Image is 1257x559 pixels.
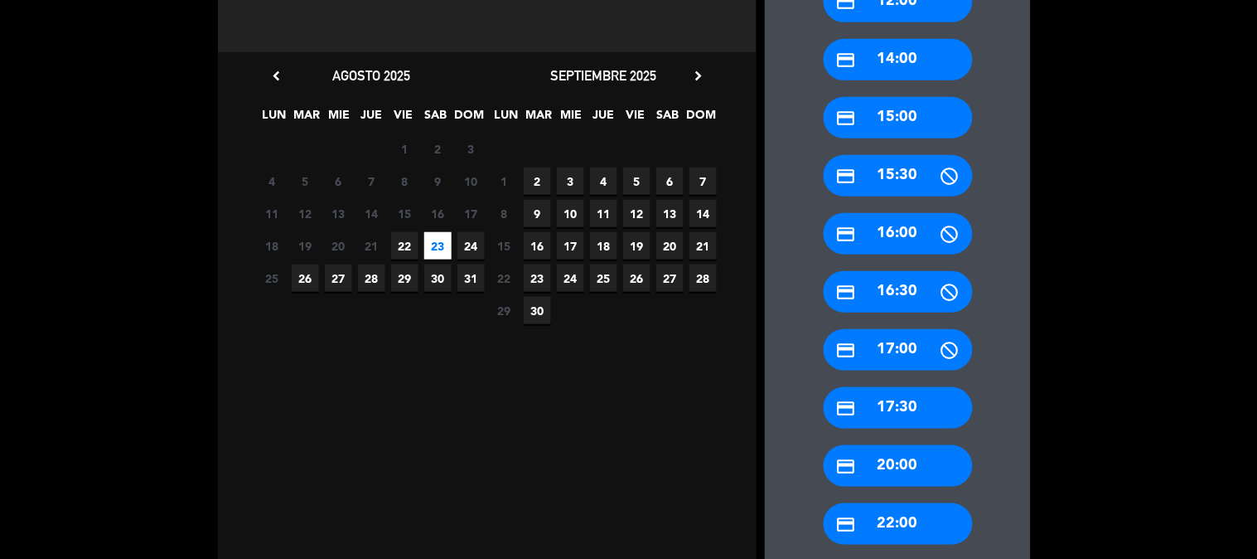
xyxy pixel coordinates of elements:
span: LUN [493,105,520,133]
i: credit_card [836,398,857,419]
span: 14 [358,200,385,227]
span: 17 [457,200,485,227]
span: 14 [689,200,717,227]
span: 29 [491,297,518,324]
span: 16 [424,200,452,227]
i: chevron_left [268,67,285,85]
span: 12 [292,200,319,227]
i: credit_card [836,224,857,245]
span: 9 [524,200,551,227]
span: 13 [656,200,684,227]
span: 30 [524,297,551,324]
span: 28 [689,265,717,292]
span: JUE [358,105,385,133]
span: 18 [590,232,617,260]
span: SAB [655,105,682,133]
span: JUE [590,105,617,133]
span: VIE [390,105,418,133]
div: 14:00 [824,39,973,80]
span: LUN [261,105,288,133]
span: 10 [457,168,485,195]
span: 25 [590,265,617,292]
i: credit_card [836,340,857,361]
span: 12 [623,200,650,227]
span: 4 [259,168,286,195]
i: chevron_right [689,67,707,85]
span: 27 [656,265,684,292]
div: 22:00 [824,503,973,545]
span: 30 [424,265,452,292]
span: MAR [525,105,553,133]
i: credit_card [836,166,857,187]
span: 8 [491,200,518,227]
span: 25 [259,265,286,292]
i: credit_card [836,108,857,129]
span: 2 [524,168,551,195]
span: 9 [424,168,452,195]
span: 24 [557,265,584,292]
span: DOM [687,105,714,133]
span: 7 [689,168,717,195]
span: 5 [623,168,650,195]
span: MIE [558,105,585,133]
span: septiembre 2025 [550,67,656,84]
div: 15:00 [824,97,973,139]
span: 21 [689,232,717,260]
span: 27 [325,265,352,292]
span: 16 [524,232,551,260]
span: 11 [590,200,617,227]
i: credit_card [836,282,857,303]
span: 29 [391,265,418,292]
span: 23 [424,232,452,260]
div: 17:00 [824,329,973,371]
span: 22 [491,265,518,292]
span: 13 [325,200,352,227]
span: 26 [292,265,319,292]
span: VIE [622,105,650,133]
span: 22 [391,232,418,260]
span: SAB [423,105,450,133]
span: MAR [293,105,321,133]
div: 15:30 [824,155,973,197]
i: credit_card [836,50,857,70]
span: MIE [326,105,353,133]
span: 15 [391,200,418,227]
span: 4 [590,168,617,195]
span: 6 [325,168,352,195]
div: 16:00 [824,213,973,255]
span: 3 [457,135,485,163]
div: 20:00 [824,445,973,487]
span: 20 [656,232,684,260]
span: 28 [358,265,385,292]
span: 20 [325,232,352,260]
span: 24 [457,232,485,260]
span: 1 [391,135,418,163]
span: 26 [623,265,650,292]
span: 11 [259,200,286,227]
span: 2 [424,135,452,163]
span: 8 [391,168,418,195]
span: 6 [656,168,684,195]
span: 3 [557,168,584,195]
span: 17 [557,232,584,260]
span: 15 [491,232,518,260]
span: 1 [491,168,518,195]
span: 5 [292,168,319,195]
span: agosto 2025 [332,67,410,84]
i: credit_card [836,456,857,477]
span: DOM [455,105,482,133]
span: 31 [457,265,485,292]
span: 19 [292,232,319,260]
div: 17:30 [824,387,973,429]
i: credit_card [836,514,857,535]
div: 16:30 [824,271,973,313]
span: 10 [557,200,584,227]
span: 21 [358,232,385,260]
span: 7 [358,168,385,195]
span: 19 [623,232,650,260]
span: 18 [259,232,286,260]
span: 23 [524,265,551,292]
